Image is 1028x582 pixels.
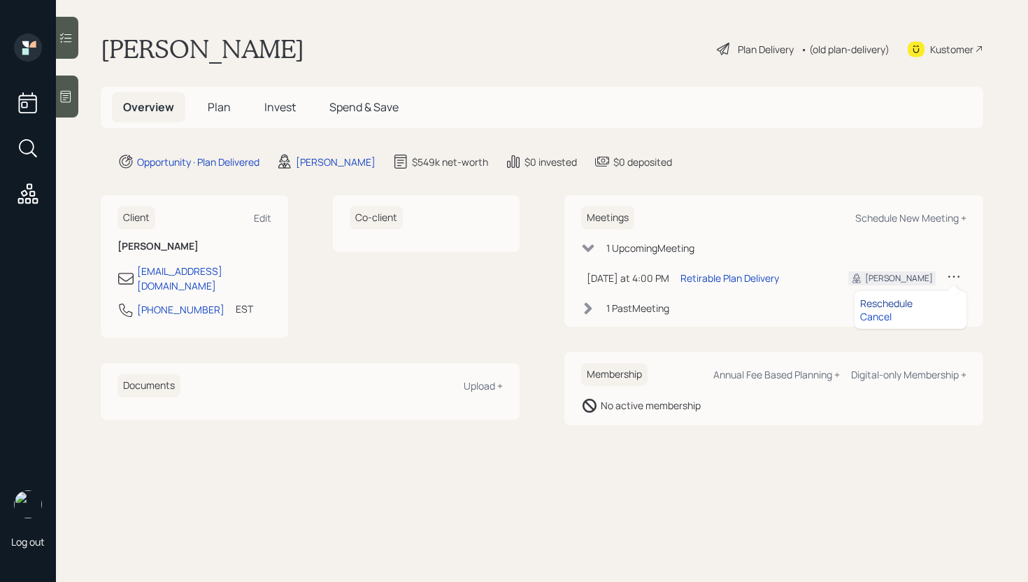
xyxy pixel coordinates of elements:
[137,302,224,317] div: [PHONE_NUMBER]
[601,398,701,413] div: No active membership
[236,301,253,316] div: EST
[412,155,488,169] div: $549k net-worth
[606,241,694,255] div: 1 Upcoming Meeting
[329,99,399,115] span: Spend & Save
[680,271,779,285] div: Retirable Plan Delivery
[581,206,634,229] h6: Meetings
[606,301,669,315] div: 1 Past Meeting
[137,155,259,169] div: Opportunity · Plan Delivered
[855,211,966,225] div: Schedule New Meeting +
[738,42,794,57] div: Plan Delivery
[464,379,503,392] div: Upload +
[865,272,933,285] div: [PERSON_NAME]
[581,363,648,386] h6: Membership
[208,99,231,115] span: Plan
[296,155,376,169] div: [PERSON_NAME]
[613,155,672,169] div: $0 deposited
[117,241,271,253] h6: [PERSON_NAME]
[264,99,296,115] span: Invest
[801,42,890,57] div: • (old plan-delivery)
[117,206,155,229] h6: Client
[137,264,271,293] div: [EMAIL_ADDRESS][DOMAIN_NAME]
[524,155,577,169] div: $0 invested
[350,206,403,229] h6: Co-client
[587,271,669,285] div: [DATE] at 4:00 PM
[860,310,961,323] div: Cancel
[101,34,304,64] h1: [PERSON_NAME]
[713,368,840,381] div: Annual Fee Based Planning +
[860,297,961,310] div: Reschedule
[123,99,174,115] span: Overview
[117,374,180,397] h6: Documents
[11,535,45,548] div: Log out
[851,368,966,381] div: Digital-only Membership +
[254,211,271,225] div: Edit
[930,42,973,57] div: Kustomer
[14,490,42,518] img: james-distasi-headshot.png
